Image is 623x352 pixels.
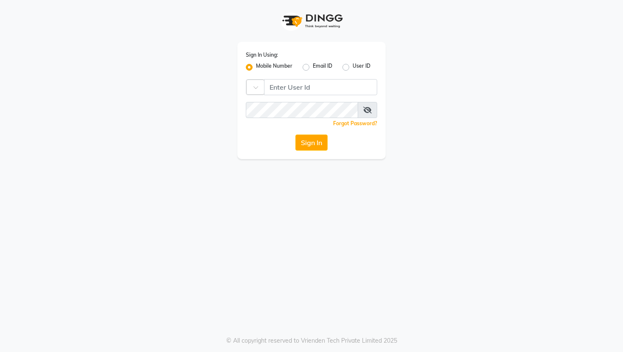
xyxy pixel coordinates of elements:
[313,62,332,72] label: Email ID
[295,135,328,151] button: Sign In
[333,120,377,126] a: Forgot Password?
[246,51,278,59] label: Sign In Using:
[353,62,370,72] label: User ID
[256,62,292,72] label: Mobile Number
[264,79,377,95] input: Username
[246,102,358,118] input: Username
[278,8,345,33] img: logo1.svg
